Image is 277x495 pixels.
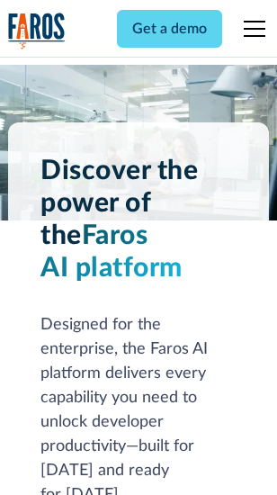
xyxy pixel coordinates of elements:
a: home [8,13,66,49]
div: menu [233,7,269,50]
span: Faros AI platform [40,222,183,282]
h1: Discover the power of the [40,155,237,284]
img: Logo of the analytics and reporting company Faros. [8,13,66,49]
a: Get a demo [117,10,222,48]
